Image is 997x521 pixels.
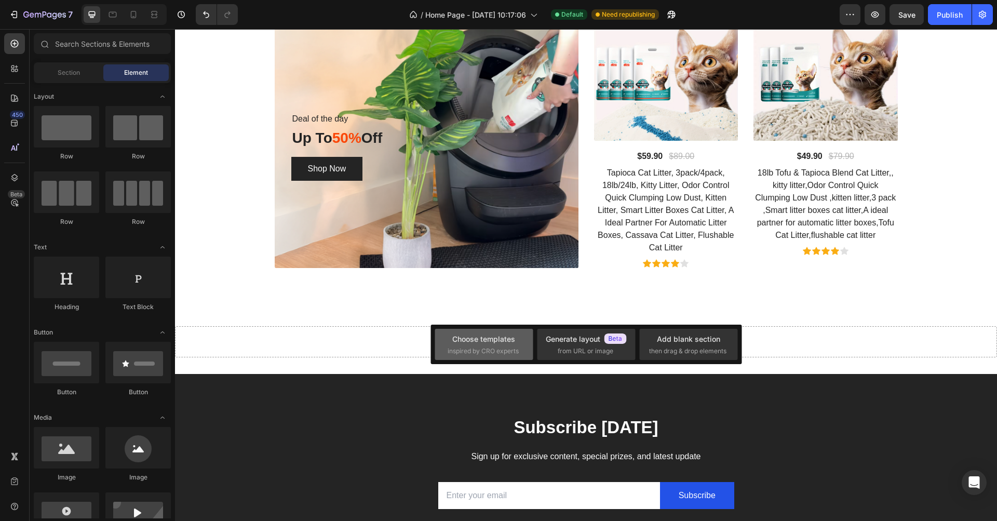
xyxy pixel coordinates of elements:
div: 450 [10,111,25,119]
p: Sign up for exclusive content, special prizes, and latest update [109,420,714,435]
input: Enter your email [263,453,486,480]
span: Text [34,243,47,252]
p: 7 [68,8,73,21]
div: Beta [8,190,25,198]
span: Toggle open [154,239,171,256]
span: Default [561,10,583,19]
div: $89.00 [493,120,520,135]
div: Row [34,152,99,161]
button: Save [890,4,924,25]
div: Publish [937,9,963,20]
button: 7 [4,4,77,25]
span: Layout [34,92,54,101]
div: Drop element here [390,309,445,317]
span: / [421,9,423,20]
div: Row [34,217,99,226]
div: Image [105,473,171,482]
div: Button [105,388,171,397]
span: Media [34,413,52,422]
input: Search Sections & Elements [34,33,171,54]
div: Open Intercom Messenger [962,470,987,495]
div: $59.90 [461,120,489,135]
div: Row [105,217,171,226]
span: Home Page - [DATE] 10:17:06 [425,9,526,20]
div: Add blank section [657,333,720,344]
div: Choose templates [452,333,515,344]
div: Image [34,473,99,482]
span: Toggle open [154,409,171,426]
iframe: Design area [175,29,997,521]
button: Subscribe [485,453,559,480]
span: Toggle open [154,324,171,341]
div: Undo/Redo [196,4,238,25]
span: Element [124,68,148,77]
div: $79.90 [653,120,680,135]
span: Button [34,328,53,337]
span: then drag & drop elements [649,346,726,356]
span: inspired by CRO experts [448,346,519,356]
div: Row [105,152,171,161]
span: Toggle open [154,88,171,105]
h1: Tapioca Cat Litter, 3pack/4pack, 18lb/24lb, Kitty Litter, Odor Control Quick Clumping Low Dust, K... [419,137,563,226]
span: Need republishing [602,10,655,19]
h1: 18lb Tofu & Tapioca Blend Cat Litter,, kitty litter,Odor Control Quick Clumping Low Dust ,kitten ... [578,137,723,213]
div: Generate layout [546,333,627,344]
div: Button [34,388,99,397]
span: Save [898,10,915,19]
div: Subscribe [504,459,541,474]
p: Subscribe [DATE] [109,388,714,410]
span: Section [58,68,80,77]
button: Publish [928,4,972,25]
div: Heading [34,302,99,312]
div: $49.90 [621,120,649,135]
div: Text Block [105,302,171,312]
span: from URL or image [558,346,613,356]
